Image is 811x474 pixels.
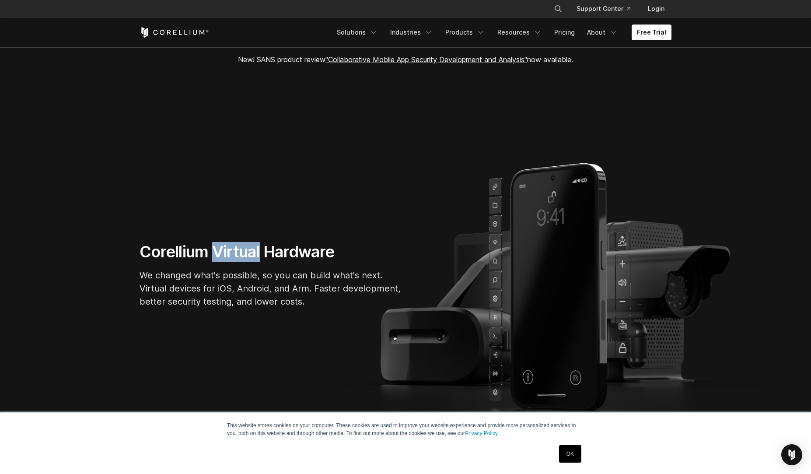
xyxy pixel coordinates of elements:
[385,25,438,40] a: Industries
[570,1,637,17] a: Support Center
[332,25,671,40] div: Navigation Menu
[238,55,573,64] span: New! SANS product review now available.
[440,25,490,40] a: Products
[140,242,402,262] h1: Corellium Virtual Hardware
[465,430,499,436] a: Privacy Policy.
[632,25,671,40] a: Free Trial
[582,25,623,40] a: About
[781,444,802,465] div: Open Intercom Messenger
[492,25,547,40] a: Resources
[140,27,209,38] a: Corellium Home
[559,445,581,463] a: OK
[543,1,671,17] div: Navigation Menu
[227,421,584,437] p: This website stores cookies on your computer. These cookies are used to improve your website expe...
[140,269,402,308] p: We changed what's possible, so you can build what's next. Virtual devices for iOS, Android, and A...
[550,1,566,17] button: Search
[332,25,383,40] a: Solutions
[325,55,527,64] a: "Collaborative Mobile App Security Development and Analysis"
[549,25,580,40] a: Pricing
[641,1,671,17] a: Login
